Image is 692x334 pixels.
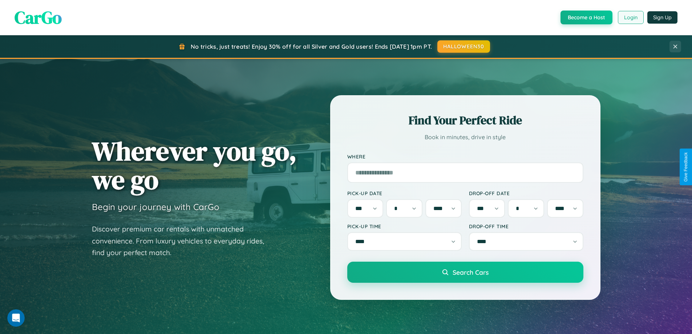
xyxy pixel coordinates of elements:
[469,223,583,229] label: Drop-off Time
[347,112,583,128] h2: Find Your Perfect Ride
[469,190,583,196] label: Drop-off Date
[347,262,583,283] button: Search Cars
[92,201,219,212] h3: Begin your journey with CarGo
[347,223,462,229] label: Pick-up Time
[683,152,688,182] div: Give Feedback
[191,43,432,50] span: No tricks, just treats! Enjoy 30% off for all Silver and Gold users! Ends [DATE] 1pm PT.
[347,190,462,196] label: Pick-up Date
[92,137,297,194] h1: Wherever you go, we go
[347,153,583,160] label: Where
[7,309,25,327] iframe: Intercom live chat
[618,11,644,24] button: Login
[647,11,677,24] button: Sign Up
[15,5,62,29] span: CarGo
[92,223,274,259] p: Discover premium car rentals with unmatched convenience. From luxury vehicles to everyday rides, ...
[561,11,612,24] button: Become a Host
[453,268,489,276] span: Search Cars
[437,40,490,53] button: HALLOWEEN30
[347,132,583,142] p: Book in minutes, drive in style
